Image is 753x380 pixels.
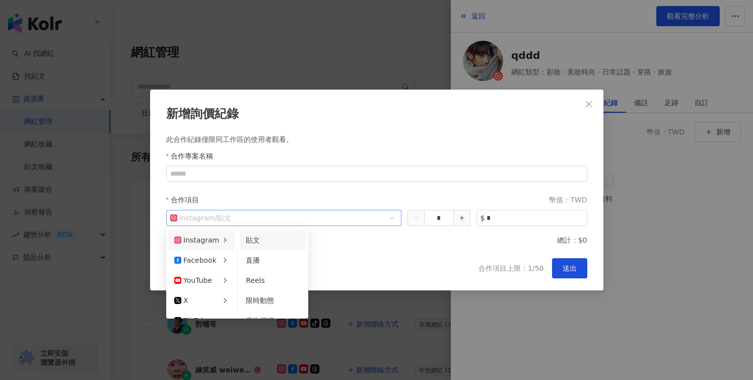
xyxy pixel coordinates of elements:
[166,135,587,145] div: 此合作紀錄僅限同工作區的使用者觀看。
[174,295,188,306] div: X
[170,210,215,225] div: Instagram
[174,315,205,326] div: TikTok
[171,194,587,206] div: 合作項目
[246,276,265,284] span: Reels
[246,236,260,244] span: 貼文
[585,100,593,108] span: close
[217,214,231,222] span: 貼文
[549,194,587,206] div: 幣值：TWD
[174,275,212,286] div: YouTube
[246,296,274,305] span: 限時動態
[174,235,219,246] div: Instagram
[563,264,577,272] span: 送出
[579,94,599,114] button: Close
[246,256,260,264] span: 直播
[166,150,221,162] label: 合作專案名稱
[557,234,587,246] div: 總計：$0
[552,258,587,278] button: 送出
[170,210,398,225] span: /
[174,255,217,266] div: Facebook
[166,106,587,123] div: 新增詢價紀錄
[166,166,587,182] input: 合作專案名稱
[478,262,543,274] div: 合作項目上限：1/50
[246,317,274,325] span: 廣告授權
